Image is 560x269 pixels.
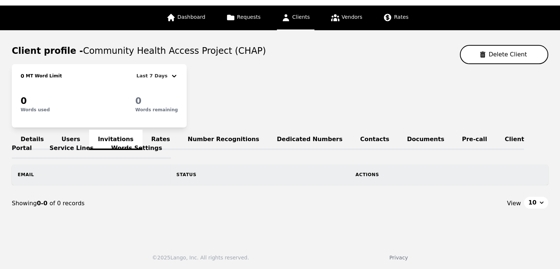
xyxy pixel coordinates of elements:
[12,185,548,221] nav: Page navigation
[12,130,53,150] a: Details
[179,130,268,150] a: Number Recognitions
[394,14,408,20] span: Rates
[135,107,178,113] p: Words remaining
[21,96,27,106] span: 0
[277,6,314,30] a: Clients
[524,197,548,209] button: 10
[237,14,261,20] span: Requests
[102,139,171,159] a: Words Settings
[21,73,24,79] span: 0
[177,14,205,20] span: Dashboard
[24,73,62,79] h2: MT Word Limit
[326,6,367,30] a: Vendors
[378,6,413,30] a: Rates
[170,164,350,185] th: Status
[398,130,453,150] a: Documents
[268,130,351,150] a: Dedicated Numbers
[137,71,170,80] div: Last 7 Days
[351,130,398,150] a: Contacts
[507,199,521,208] span: View
[21,107,50,113] p: Words used
[292,14,310,20] span: Clients
[152,254,249,261] div: © 2025 Lango, Inc. All rights reserved.
[460,45,548,64] button: Delete Client
[12,45,266,57] h1: Client profile -
[12,164,170,185] th: Email
[389,255,408,261] a: Privacy
[53,130,89,150] a: Users
[162,6,210,30] a: Dashboard
[135,96,142,106] span: 0
[142,130,179,150] a: Rates
[83,46,266,56] span: Community Health Access Project (CHAP)
[349,164,548,185] th: Actions
[41,139,103,159] a: Service Lines
[528,198,536,207] span: 10
[453,130,496,150] a: Pre-call
[12,199,280,208] div: Showing of 0 records
[342,14,362,20] span: Vendors
[12,130,524,159] a: Client Portal
[222,6,265,30] a: Requests
[37,200,49,207] span: 0-0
